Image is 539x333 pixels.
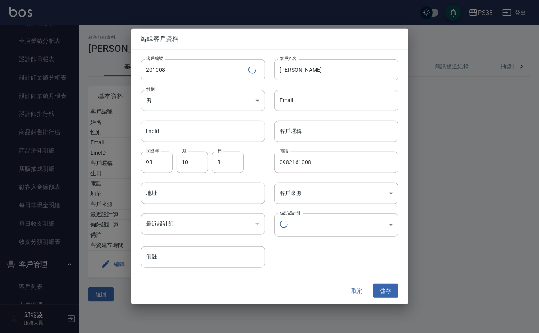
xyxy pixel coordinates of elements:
[345,284,370,298] button: 取消
[280,210,300,215] label: 偏好設計師
[146,148,159,154] label: 民國年
[280,56,297,62] label: 客戶姓名
[146,86,155,92] label: 性別
[141,35,398,43] span: 編輯客戶資料
[373,284,398,298] button: 儲存
[280,148,288,154] label: 電話
[141,90,265,111] div: 男
[218,148,222,154] label: 日
[182,148,186,154] label: 月
[146,56,163,62] label: 客戶編號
